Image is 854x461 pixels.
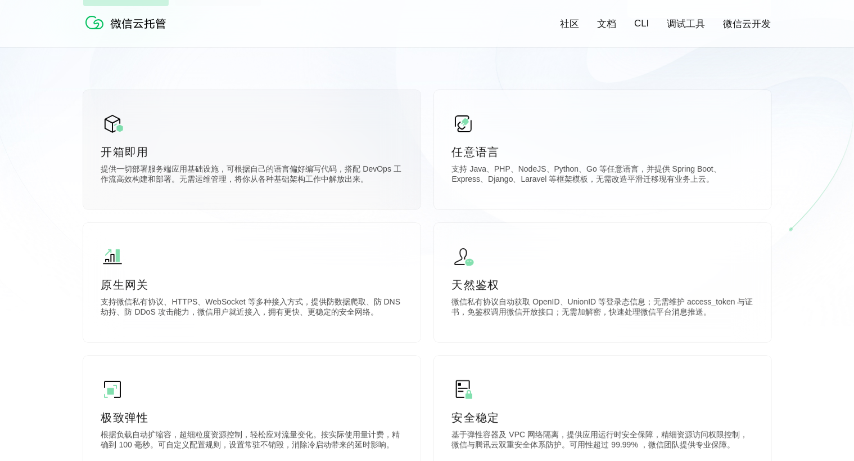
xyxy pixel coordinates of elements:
[101,277,403,293] p: 原生网关
[667,17,706,30] a: 调试工具
[452,164,753,187] p: 支持 Java、PHP、NodeJS、Python、Go 等任意语言，并提供 Spring Boot、Express、Django、Laravel 等框架模板，无需改造平滑迁移现有业务上云。
[597,17,616,30] a: 文档
[83,26,173,35] a: 微信云托管
[101,410,403,426] p: 极致弹性
[83,11,173,34] img: 微信云托管
[452,410,753,426] p: 安全稳定
[634,18,649,29] a: CLI
[452,144,753,160] p: 任意语言
[560,17,579,30] a: 社区
[101,144,403,160] p: 开箱即用
[452,277,753,293] p: 天然鉴权
[452,430,753,453] p: 基于弹性容器及 VPC 网络隔离，提供应用运行时安全保障，精细资源访问权限控制，微信与腾讯云双重安全体系防护。可用性超过 99.99% ，微信团队提供专业保障。
[452,297,753,320] p: 微信私有协议自动获取 OpenID、UnionID 等登录态信息；无需维护 access_token 与证书，免鉴权调用微信开放接口；无需加解密，快速处理微信平台消息推送。
[101,297,403,320] p: 支持微信私有协议、HTTPS、WebSocket 等多种接入方式，提供防数据爬取、防 DNS 劫持、防 DDoS 攻击能力，微信用户就近接入，拥有更快、更稳定的安全网络。
[724,17,771,30] a: 微信云开发
[101,430,403,453] p: 根据负载自动扩缩容，超细粒度资源控制，轻松应对流量变化。按实际使用量计费，精确到 100 毫秒。可自定义配置规则，设置常驻不销毁，消除冷启动带来的延时影响。
[101,164,403,187] p: 提供一切部署服务端应用基础设施，可根据自己的语言偏好编写代码，搭配 DevOps 工作流高效构建和部署。无需运维管理，将你从各种基础架构工作中解放出来。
